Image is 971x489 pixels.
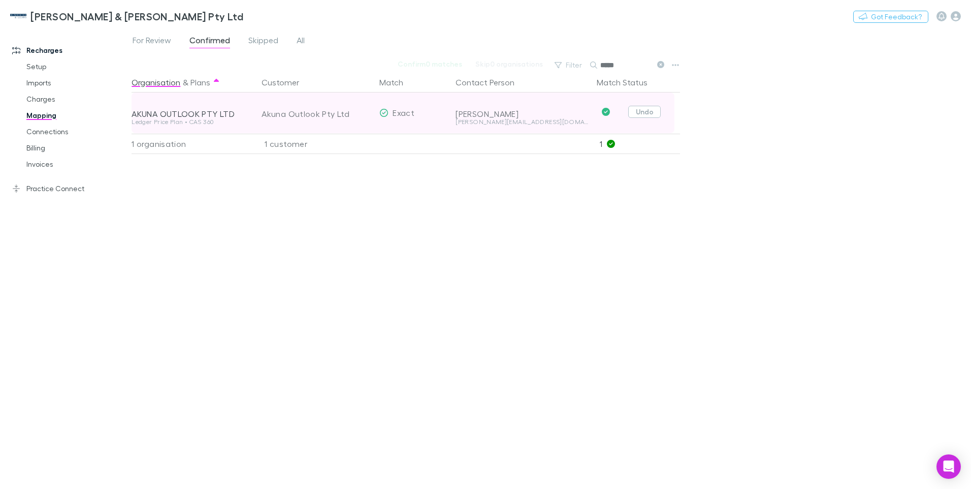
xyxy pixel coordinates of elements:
[189,35,230,48] span: Confirmed
[456,109,589,119] div: [PERSON_NAME]
[190,72,210,93] button: Plans
[132,72,249,93] div: &
[132,119,249,125] div: Ledger Price Plan • CAS 360
[456,72,527,93] button: Contact Person
[10,10,26,22] img: McWhirter & Leong Pty Ltd's Logo
[253,134,375,154] div: 1 customer
[132,109,249,119] div: AKUNA OUTLOOK PTY LTD
[628,106,661,118] button: Undo
[133,35,171,48] span: For Review
[16,107,137,124] a: Mapping
[297,35,305,48] span: All
[379,72,415,93] button: Match
[853,11,928,23] button: Got Feedback?
[262,72,311,93] button: Customer
[262,94,371,134] div: Akuna Outlook Pty Ltd
[2,42,137,58] a: Recharges
[16,58,137,75] a: Setup
[16,75,137,91] a: Imports
[936,454,961,479] div: Open Intercom Messenger
[16,156,137,172] a: Invoices
[391,58,469,70] button: Confirm0 matches
[602,108,610,116] svg: Confirmed
[600,134,680,154] p: 1
[469,58,549,70] button: Skip0 organisations
[597,72,660,93] button: Match Status
[248,35,278,48] span: Skipped
[16,91,137,107] a: Charges
[456,119,589,125] div: [PERSON_NAME][EMAIL_ADDRESS][DOMAIN_NAME]
[16,124,137,140] a: Connections
[393,108,414,117] span: Exact
[30,10,243,22] h3: [PERSON_NAME] & [PERSON_NAME] Pty Ltd
[16,140,137,156] a: Billing
[4,4,249,28] a: [PERSON_NAME] & [PERSON_NAME] Pty Ltd
[132,72,180,93] button: Organisation
[549,59,588,71] button: Filter
[132,134,253,154] div: 1 organisation
[2,180,137,197] a: Practice Connect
